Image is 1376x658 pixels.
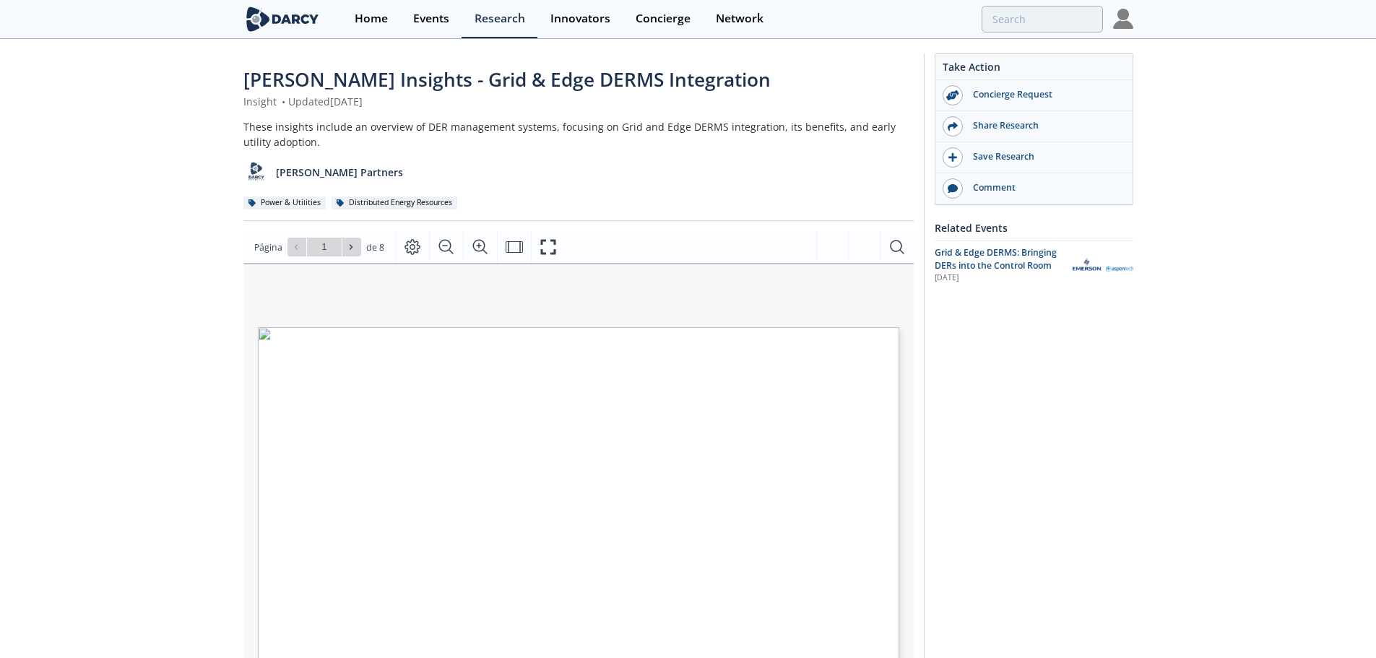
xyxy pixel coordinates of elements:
[332,196,458,209] div: Distributed Energy Resources
[963,119,1125,132] div: Share Research
[963,181,1125,194] div: Comment
[982,6,1103,33] input: Advanced Search
[1113,9,1133,29] img: Profile
[276,165,403,180] p: [PERSON_NAME] Partners
[243,119,914,150] div: These insights include an overview of DER management systems, focusing on Grid and Edge DERMS int...
[355,13,388,25] div: Home
[550,13,610,25] div: Innovators
[963,88,1125,101] div: Concierge Request
[716,13,763,25] div: Network
[935,246,1133,285] a: Grid & Edge DERMS: Bringing DERs into the Control Room [DATE] Aspen Technology
[243,196,326,209] div: Power & Utilities
[243,94,914,109] div: Insight Updated [DATE]
[935,215,1133,241] div: Related Events
[475,13,525,25] div: Research
[243,7,322,32] img: logo-wide.svg
[280,95,288,108] span: •
[963,150,1125,163] div: Save Research
[413,13,449,25] div: Events
[935,272,1063,284] div: [DATE]
[935,246,1057,272] span: Grid & Edge DERMS: Bringing DERs into the Control Room
[1073,258,1133,272] img: Aspen Technology
[636,13,691,25] div: Concierge
[243,66,771,92] span: [PERSON_NAME] Insights - Grid & Edge DERMS Integration
[935,59,1133,80] div: Take Action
